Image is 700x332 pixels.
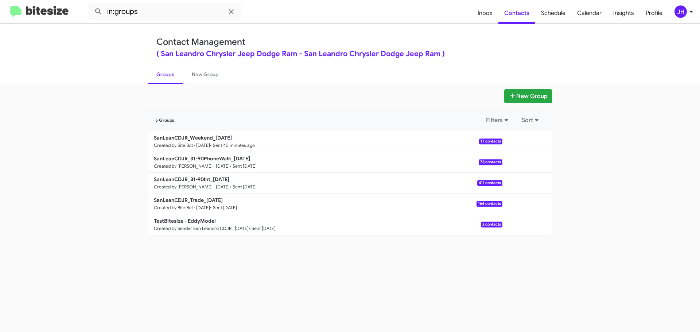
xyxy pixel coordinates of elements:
[154,155,250,162] b: SanLeanCDJR_31-90PhoneWalk_[DATE]
[154,163,230,169] small: Created by [PERSON_NAME] · [DATE]
[210,205,237,211] small: • Sent [DATE]
[479,159,502,165] span: 78 contacts
[230,163,257,169] small: • Sent [DATE]
[498,3,535,24] a: Contacts
[154,184,230,190] small: Created by [PERSON_NAME] · [DATE]
[156,50,544,58] div: ( San Leandro Chrysler Jeep Dodge Ram - San Leandro Chrysler Dodge Jeep Ram )
[571,3,607,24] a: Calendar
[154,218,216,224] b: TestBitesize - EddyModel
[517,114,545,127] button: Sort
[148,194,502,214] a: SanLeanCDJR_Trade_[DATE]Created by Bite Bot · [DATE]• Sent [DATE]164 contacts
[183,65,227,84] a: New Group
[640,3,668,24] a: Profile
[504,89,552,103] button: New Group
[148,65,183,84] a: Groups
[148,173,502,194] a: SanLeanCDJR_31-90Int_[DATE]Created by [PERSON_NAME] · [DATE]• Sent [DATE]411 contacts
[154,176,229,183] b: SanLeanCDJR_31-90Int_[DATE]
[230,184,257,190] small: • Sent [DATE]
[154,134,232,141] b: SanLeanCDJR_Weekend_[DATE]
[154,142,210,148] small: Created by Bite Bot · [DATE]
[148,214,502,235] a: TestBitesize - EddyModelCreated by Sender San Leandro CDJR · [DATE]• Sent [DATE]2 contacts
[481,222,502,227] span: 2 contacts
[156,36,245,47] a: Contact Management
[607,3,640,24] a: Insights
[482,114,514,127] button: Filters
[668,5,692,18] button: JH
[479,138,502,144] span: 17 contacts
[148,152,502,173] a: SanLeanCDJR_31-90PhoneWalk_[DATE]Created by [PERSON_NAME] · [DATE]• Sent [DATE]78 contacts
[535,3,571,24] a: Schedule
[154,205,210,211] small: Created by Bite Bot · [DATE]
[674,5,687,18] div: JH
[472,3,498,24] a: Inbox
[477,180,502,186] span: 411 contacts
[154,197,223,203] b: SanLeanCDJR_Trade_[DATE]
[477,201,502,207] span: 164 contacts
[210,142,255,148] small: • Sent 40 minutes ago
[148,131,502,152] a: SanLeanCDJR_Weekend_[DATE]Created by Bite Bot · [DATE]• Sent 40 minutes ago17 contacts
[154,226,249,231] small: Created by Sender San Leandro CDJR · [DATE]
[249,226,276,231] small: • Sent [DATE]
[88,3,241,20] input: Search
[155,118,174,123] span: 5 Groups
